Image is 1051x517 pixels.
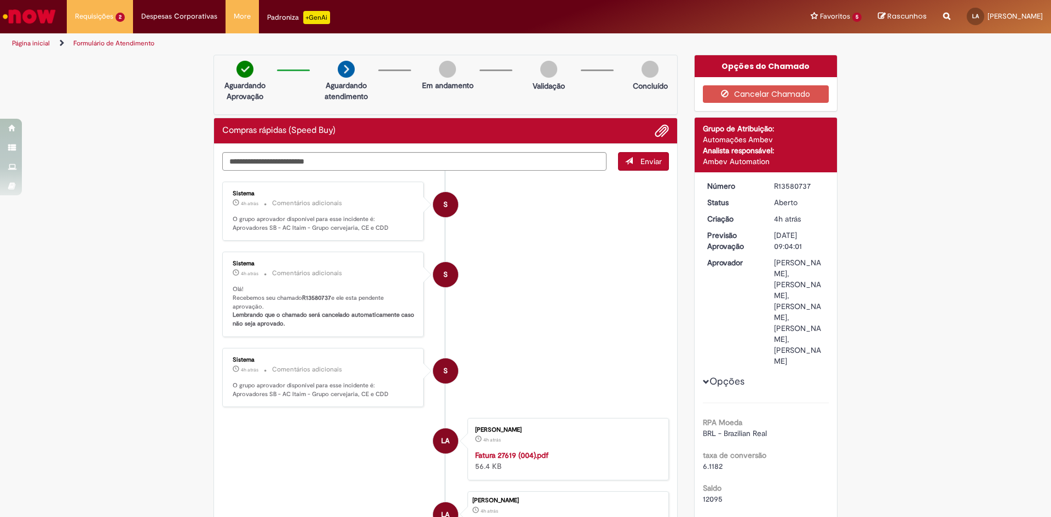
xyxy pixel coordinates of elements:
[774,213,825,224] div: 30/09/2025 11:04:01
[303,11,330,24] p: +GenAi
[320,80,373,102] p: Aguardando atendimento
[8,33,692,54] ul: Trilhas de página
[422,80,473,91] p: Em andamento
[472,497,663,504] div: [PERSON_NAME]
[272,269,342,278] small: Comentários adicionais
[774,197,825,208] div: Aberto
[640,156,662,166] span: Enviar
[233,311,416,328] b: Lembrando que o chamado será cancelado automaticamente caso não seja aprovado.
[73,39,154,48] a: Formulário de Atendimento
[241,367,258,373] span: 4h atrás
[475,450,657,472] div: 56.4 KB
[703,417,742,427] b: RPA Moeda
[443,191,448,218] span: S
[972,13,979,20] span: LA
[233,190,415,197] div: Sistema
[241,200,258,207] time: 30/09/2025 11:04:14
[699,197,766,208] dt: Status
[475,427,657,433] div: [PERSON_NAME]
[481,508,498,514] time: 30/09/2025 11:04:01
[233,215,415,232] p: O grupo aprovador disponível para esse incidente é: Aprovadores SB - AC Itaim - Grupo cervejaria,...
[703,123,829,134] div: Grupo de Atribuição:
[267,11,330,24] div: Padroniza
[234,11,251,22] span: More
[481,508,498,514] span: 4h atrás
[774,257,825,367] div: [PERSON_NAME], [PERSON_NAME], [PERSON_NAME], [PERSON_NAME], [PERSON_NAME]
[988,11,1043,21] span: [PERSON_NAME]
[642,61,659,78] img: img-circle-grey.png
[703,483,721,493] b: Saldo
[774,214,801,224] span: 4h atrás
[703,428,767,438] span: BRL - Brazilian Real
[233,285,415,328] p: Olá! Recebemos seu chamado e ele esta pendente aprovação.
[533,80,565,91] p: Validação
[695,55,838,77] div: Opções do Chamado
[433,192,458,217] div: System
[272,199,342,208] small: Comentários adicionais
[703,156,829,167] div: Ambev Automation
[540,61,557,78] img: img-circle-grey.png
[703,145,829,156] div: Analista responsável:
[774,230,825,252] div: [DATE] 09:04:01
[774,181,825,191] div: R13580737
[116,13,125,22] span: 2
[241,270,258,277] time: 30/09/2025 11:04:13
[241,200,258,207] span: 4h atrás
[443,262,448,288] span: S
[475,450,548,460] a: Fatura 27619 (004).pdf
[218,80,272,102] p: Aguardando Aprovação
[141,11,217,22] span: Despesas Corporativas
[233,381,415,398] p: O grupo aprovador disponível para esse incidente é: Aprovadores SB - AC Itaim - Grupo cervejaria,...
[887,11,927,21] span: Rascunhos
[241,270,258,277] span: 4h atrás
[439,61,456,78] img: img-circle-grey.png
[618,152,669,171] button: Enviar
[302,294,331,302] b: R13580737
[233,260,415,267] div: Sistema
[878,11,927,22] a: Rascunhos
[222,126,336,136] h2: Compras rápidas (Speed Buy) Histórico de tíquete
[233,357,415,363] div: Sistema
[1,5,57,27] img: ServiceNow
[236,61,253,78] img: check-circle-green.png
[703,134,829,145] div: Automações Ambev
[12,39,50,48] a: Página inicial
[75,11,113,22] span: Requisições
[483,437,501,443] span: 4h atrás
[338,61,355,78] img: arrow-next.png
[443,358,448,384] span: S
[703,450,766,460] b: taxa de conversão
[699,230,766,252] dt: Previsão Aprovação
[699,257,766,268] dt: Aprovador
[441,428,449,454] span: LA
[699,213,766,224] dt: Criação
[633,80,668,91] p: Concluído
[703,494,723,504] span: 12095
[222,152,607,171] textarea: Digite sua mensagem aqui...
[433,262,458,287] div: System
[433,428,458,454] div: Liliana Almeida
[852,13,862,22] span: 5
[820,11,850,22] span: Favoritos
[699,181,766,191] dt: Número
[272,365,342,374] small: Comentários adicionais
[703,85,829,103] button: Cancelar Chamado
[433,358,458,384] div: System
[655,124,669,138] button: Adicionar anexos
[703,461,723,471] span: 6.1182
